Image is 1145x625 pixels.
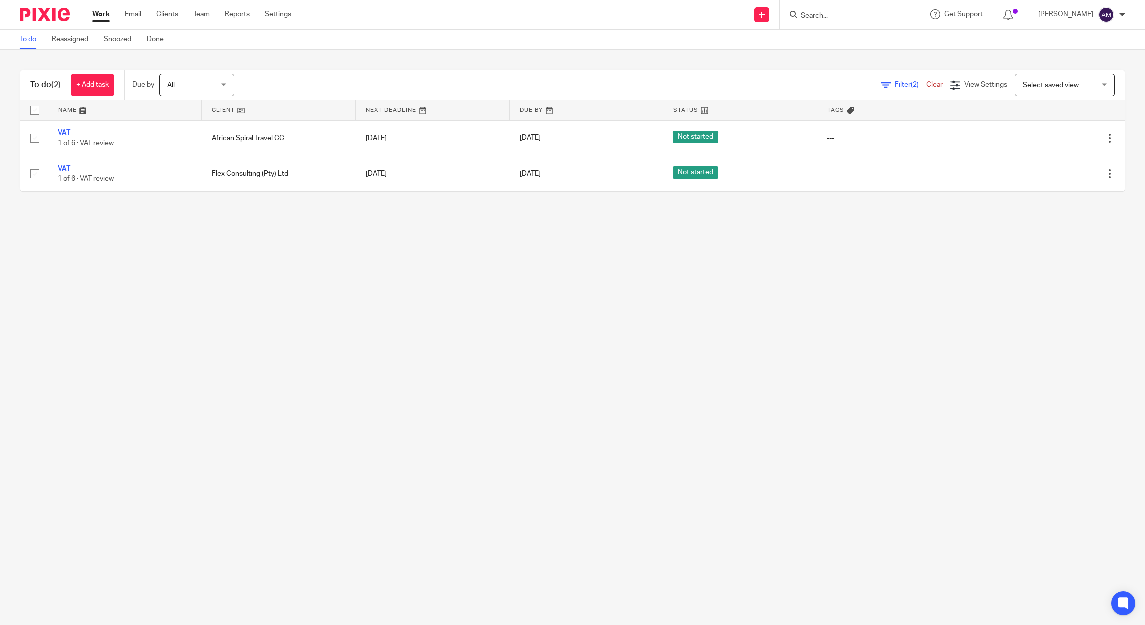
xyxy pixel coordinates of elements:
span: Not started [673,131,718,143]
td: African Spiral Travel CC [202,120,356,156]
span: All [167,82,175,89]
h1: To do [30,80,61,90]
a: Team [193,9,210,19]
input: Search [800,12,890,21]
span: View Settings [964,81,1007,88]
span: Filter [895,81,926,88]
span: [DATE] [520,170,541,177]
span: Not started [673,166,718,179]
span: Get Support [944,11,983,18]
img: svg%3E [1098,7,1114,23]
div: --- [827,133,961,143]
a: Reassigned [52,30,96,49]
span: [DATE] [520,135,541,142]
a: Settings [265,9,291,19]
a: Work [92,9,110,19]
span: (2) [911,81,919,88]
span: Select saved view [1023,82,1079,89]
a: Email [125,9,141,19]
td: [DATE] [356,120,510,156]
a: Snoozed [104,30,139,49]
a: Clear [926,81,943,88]
a: To do [20,30,44,49]
td: Flex Consulting (Pty) Ltd [202,156,356,191]
span: Tags [827,107,844,113]
a: Done [147,30,171,49]
a: VAT [58,129,70,136]
div: --- [827,169,961,179]
a: Clients [156,9,178,19]
a: VAT [58,165,70,172]
span: 1 of 6 · VAT review [58,175,114,182]
img: Pixie [20,8,70,21]
span: 1 of 6 · VAT review [58,140,114,147]
a: + Add task [71,74,114,96]
span: (2) [51,81,61,89]
p: Due by [132,80,154,90]
p: [PERSON_NAME] [1038,9,1093,19]
a: Reports [225,9,250,19]
td: [DATE] [356,156,510,191]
